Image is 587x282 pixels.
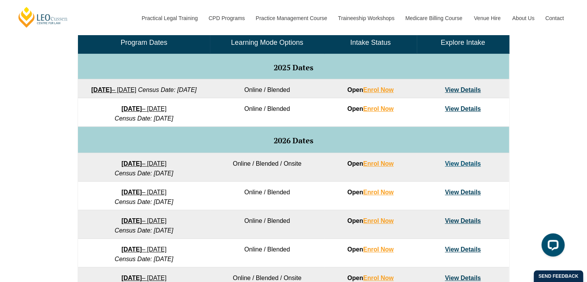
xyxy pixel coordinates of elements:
[535,230,568,263] iframe: LiveChat chat widget
[445,160,481,167] a: View Details
[445,217,481,224] a: View Details
[122,217,142,224] strong: [DATE]
[122,105,167,112] a: [DATE]– [DATE]
[363,246,394,253] a: Enrol Now
[122,275,167,281] a: [DATE]– [DATE]
[91,87,112,93] strong: [DATE]
[363,275,394,281] a: Enrol Now
[17,6,69,28] a: [PERSON_NAME] Centre for Law
[231,39,303,46] span: Learning Mode Options
[210,210,324,239] td: Online / Blended
[445,87,481,93] a: View Details
[115,115,173,122] em: Census Date: [DATE]
[445,105,481,112] a: View Details
[122,105,142,112] strong: [DATE]
[210,239,324,267] td: Online / Blended
[363,217,394,224] a: Enrol Now
[210,79,324,98] td: Online / Blended
[274,62,313,73] span: 2025 Dates
[274,135,313,146] span: 2026 Dates
[136,2,203,35] a: Practical Legal Training
[122,189,142,195] strong: [DATE]
[347,246,394,253] strong: Open
[203,2,250,35] a: CPD Programs
[210,98,324,127] td: Online / Blended
[445,189,481,195] a: View Details
[347,160,394,167] strong: Open
[122,246,142,253] strong: [DATE]
[122,217,167,224] a: [DATE]– [DATE]
[506,2,540,35] a: About Us
[120,39,167,46] span: Program Dates
[347,217,394,224] strong: Open
[122,189,167,195] a: [DATE]– [DATE]
[399,2,468,35] a: Medicare Billing Course
[347,275,394,281] strong: Open
[347,105,394,112] strong: Open
[122,275,142,281] strong: [DATE]
[115,256,173,262] em: Census Date: [DATE]
[115,227,173,234] em: Census Date: [DATE]
[363,105,394,112] a: Enrol Now
[122,160,142,167] strong: [DATE]
[347,189,394,195] strong: Open
[332,2,399,35] a: Traineeship Workshops
[468,2,506,35] a: Venue Hire
[138,87,197,93] em: Census Date: [DATE]
[445,275,481,281] a: View Details
[350,39,391,46] span: Intake Status
[91,87,136,93] a: [DATE]– [DATE]
[210,153,324,182] td: Online / Blended / Onsite
[115,170,173,177] em: Census Date: [DATE]
[122,246,167,253] a: [DATE]– [DATE]
[363,189,394,195] a: Enrol Now
[445,246,481,253] a: View Details
[347,87,394,93] strong: Open
[441,39,485,46] span: Explore Intake
[363,87,394,93] a: Enrol Now
[363,160,394,167] a: Enrol Now
[115,199,173,205] em: Census Date: [DATE]
[250,2,332,35] a: Practice Management Course
[540,2,570,35] a: Contact
[122,160,167,167] a: [DATE]– [DATE]
[210,182,324,210] td: Online / Blended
